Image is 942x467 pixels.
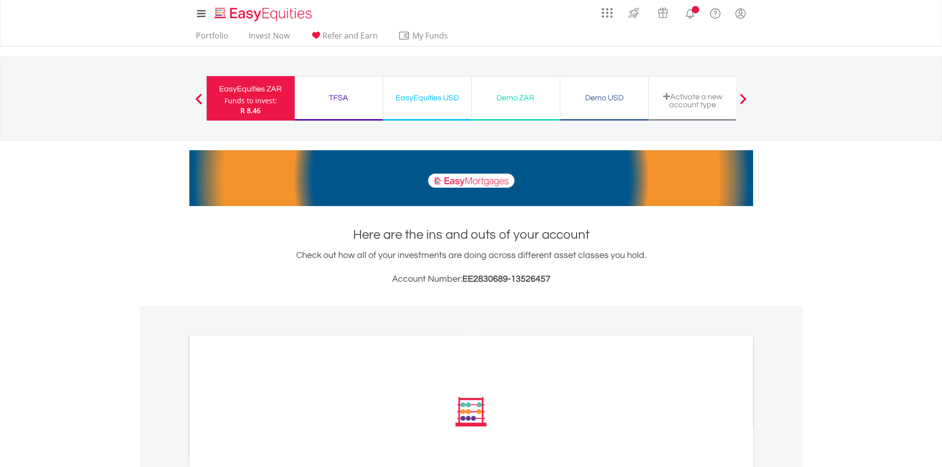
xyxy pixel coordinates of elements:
a: Vouchers [648,2,677,21]
div: Funds to invest: [224,96,277,106]
div: EasyEquities USD [389,91,465,105]
a: Invest Now [245,31,294,46]
a: FAQ's and Support [703,2,728,22]
div: EasyEquities ZAR [213,82,289,96]
a: My Profile [728,2,753,24]
img: grid-menu-icon.svg [602,7,613,18]
a: Home page [211,2,316,22]
a: Portfolio [192,31,232,46]
h1: Here are the ins and outs of your account [189,226,753,244]
span: EE2830689-13526457 [462,274,550,284]
a: Refer and Earn [306,31,382,46]
img: EasyMortage Promotion Banner [189,150,753,206]
img: EasyEquities_Logo.png [213,6,316,22]
span: My Funds [398,29,463,42]
img: thrive-v2.svg [626,5,642,21]
div: Demo ZAR [478,91,554,105]
span: Refer and Earn [322,30,378,41]
div: Check out how all of your investments are doing across different asset classes you hold. [189,249,753,286]
a: Notifications [677,2,703,22]
h3: Account Number: [189,272,753,286]
a: AppsGrid [595,2,619,18]
div: Activate a new account type [655,92,731,109]
img: vouchers-v2.svg [655,5,671,21]
div: Demo USD [566,91,642,105]
div: TFSA [301,91,377,105]
span: R 8.46 [240,106,261,115]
